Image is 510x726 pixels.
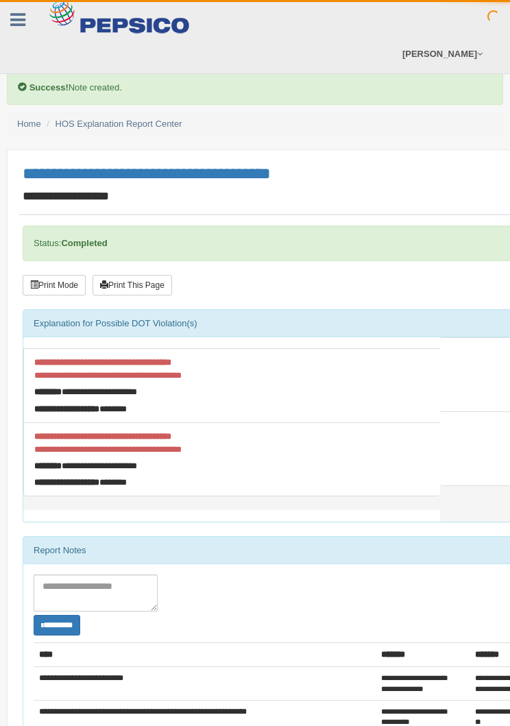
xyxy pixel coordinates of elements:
a: Home [17,119,41,129]
a: HOS Explanation Report Center [56,119,182,129]
button: Print Mode [23,275,86,295]
b: Success! [29,82,69,93]
strong: Completed [61,238,107,248]
button: Print This Page [93,275,172,295]
button: Change Filter Options [34,615,80,636]
a: [PERSON_NAME] [396,34,489,73]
